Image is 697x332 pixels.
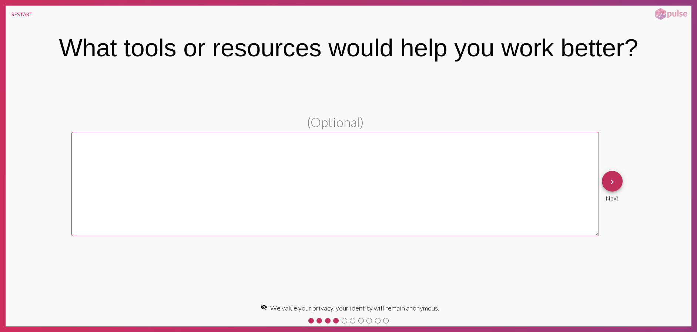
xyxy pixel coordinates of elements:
[59,33,638,62] div: What tools or resources would help you work better?
[608,177,617,186] mat-icon: keyboard_arrow_right
[261,304,267,311] mat-icon: visibility_off
[6,6,38,23] button: RESTART
[270,304,439,312] span: We value your privacy, your identity will remain anonymous.
[653,7,690,21] img: pulsehorizontalsmall.png
[602,192,623,202] div: Next
[307,114,364,130] span: (Optional)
